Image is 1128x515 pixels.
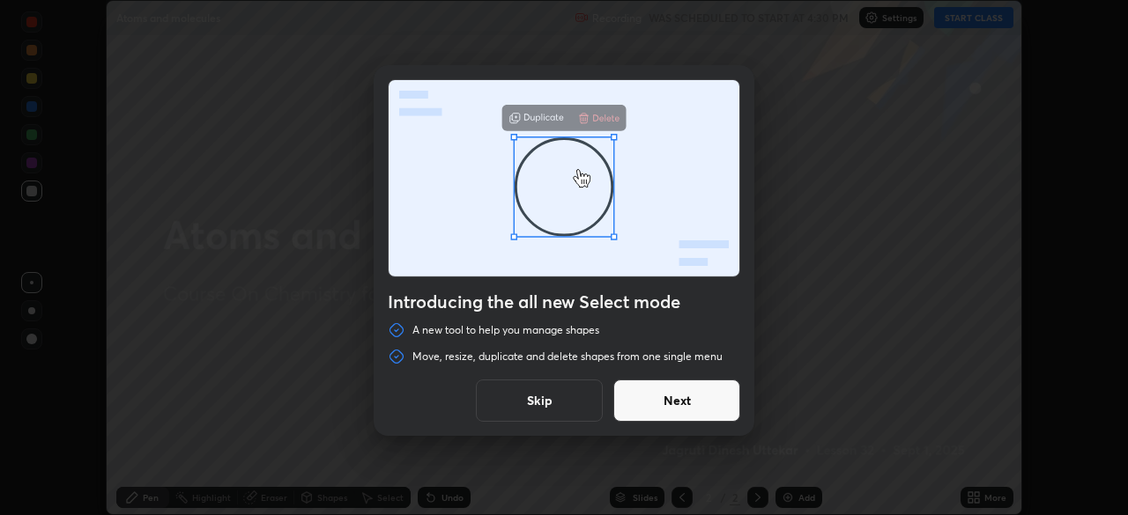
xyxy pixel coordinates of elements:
[412,323,599,337] p: A new tool to help you manage shapes
[613,379,740,422] button: Next
[389,80,739,280] div: animation
[388,291,740,313] h4: Introducing the all new Select mode
[524,114,563,122] g: Duplicate
[412,349,723,364] p: Move, resize, duplicate and delete shapes from one single menu
[476,379,603,422] button: Skip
